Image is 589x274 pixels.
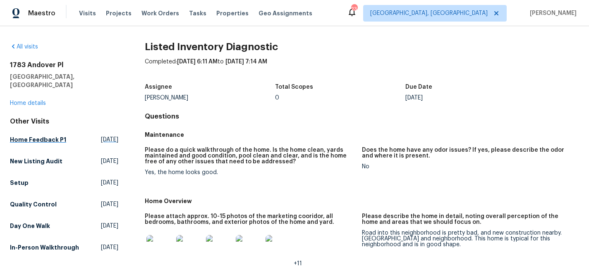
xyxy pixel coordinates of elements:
[10,61,118,69] h2: 1783 Andover Pl
[145,58,579,79] div: Completed: to
[145,43,579,51] h2: Listed Inventory Diagnostic
[370,9,488,17] span: [GEOGRAPHIC_DATA], [GEOGRAPHIC_DATA]
[10,154,118,169] a: New Listing Audit[DATE]
[527,9,577,17] span: [PERSON_NAME]
[101,243,118,252] span: [DATE]
[10,44,38,50] a: All visits
[225,59,267,65] span: [DATE] 7:14 AM
[10,132,118,147] a: Home Feedback P1[DATE]
[10,157,62,165] h5: New Listing Audit
[145,84,172,90] h5: Assignee
[10,136,66,144] h5: Home Feedback P1
[351,5,357,13] div: 23
[10,218,118,233] a: Day One Walk[DATE]
[141,9,179,17] span: Work Orders
[294,261,302,267] span: +11
[10,200,57,209] h5: Quality Control
[145,147,355,165] h5: Please do a quick walkthrough of the home. Is the home clean, yards maintained and good condition...
[79,9,96,17] span: Visits
[405,84,432,90] h5: Due Date
[101,222,118,230] span: [DATE]
[362,213,572,225] h5: Please describe the home in detail, noting overall perception of the home and areas that we shoul...
[362,164,572,170] div: No
[101,136,118,144] span: [DATE]
[145,197,579,205] h5: Home Overview
[10,240,118,255] a: In-Person Walkthrough[DATE]
[362,147,572,159] h5: Does the home have any odor issues? If yes, please describe the odor and where it is present.
[101,200,118,209] span: [DATE]
[10,243,79,252] h5: In-Person Walkthrough
[10,179,29,187] h5: Setup
[145,112,579,121] h4: Questions
[145,95,275,101] div: [PERSON_NAME]
[405,95,536,101] div: [DATE]
[10,73,118,89] h5: [GEOGRAPHIC_DATA], [GEOGRAPHIC_DATA]
[10,175,118,190] a: Setup[DATE]
[177,59,218,65] span: [DATE] 6:11 AM
[101,157,118,165] span: [DATE]
[189,10,206,16] span: Tasks
[362,230,572,247] div: Road into this neighborhood is pretty bad, and new construction nearby. [GEOGRAPHIC_DATA] and nei...
[145,170,355,175] div: Yes, the home looks good.
[259,9,312,17] span: Geo Assignments
[10,117,118,126] div: Other Visits
[10,222,50,230] h5: Day One Walk
[10,197,118,212] a: Quality Control[DATE]
[101,179,118,187] span: [DATE]
[275,95,405,101] div: 0
[145,213,355,225] h5: Please attach approx. 10-15 photos of the marketing cooridor, all bedrooms, bathrooms, and exteri...
[216,9,249,17] span: Properties
[275,84,313,90] h5: Total Scopes
[28,9,55,17] span: Maestro
[10,100,46,106] a: Home details
[145,131,579,139] h5: Maintenance
[106,9,132,17] span: Projects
